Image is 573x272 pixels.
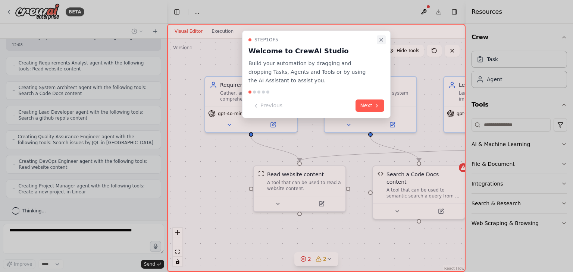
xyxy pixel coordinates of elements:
button: Hide left sidebar [172,7,182,17]
button: Previous [248,99,287,112]
p: Build your automation by dragging and dropping Tasks, Agents and Tools or by using the AI Assista... [248,59,375,85]
h3: Welcome to CrewAI Studio [248,46,375,56]
span: Step 1 of 5 [254,37,278,43]
button: Close walkthrough [377,35,386,44]
button: Next [356,99,384,112]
